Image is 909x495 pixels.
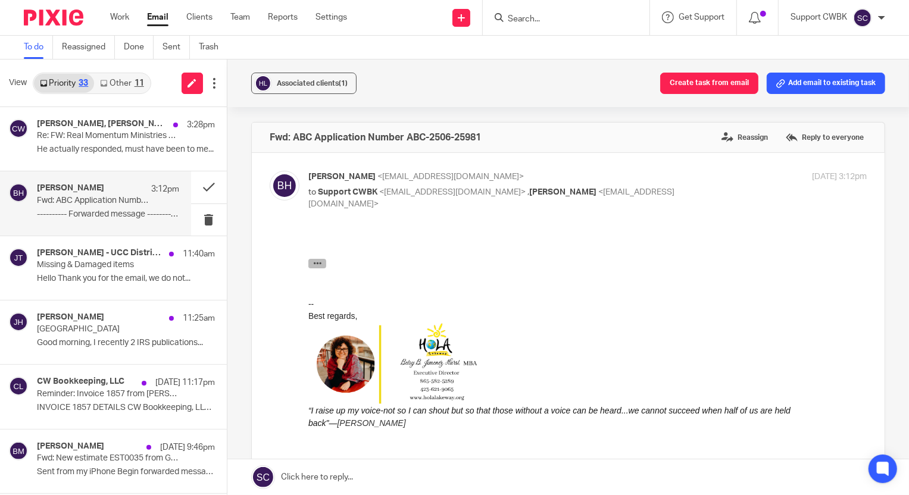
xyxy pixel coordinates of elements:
label: Reply to everyone [783,129,867,146]
p: Re: FW: Real Momentum Ministries audit [37,131,179,141]
p: Sent from my iPhone Begin forwarded message: ... [37,467,215,477]
button: Associated clients(1) [251,73,357,94]
p: Fwd: New estimate EST0035 from Good Works Restoration [37,453,179,463]
p: Good morning, I recently 2 IRS publications... [37,338,215,348]
span: Associated clients [277,80,348,87]
p: INVOICE 1857 DETAILS CW Bookkeeping, LLC ... [37,403,215,413]
a: Done [124,36,154,59]
button: Create task from email [660,73,758,94]
span: <[EMAIL_ADDRESS][DOMAIN_NAME]> [377,173,524,181]
span: Get Support [679,13,724,21]
h4: [PERSON_NAME] - UCC Distributing, Me, [PERSON_NAME] [37,248,163,258]
p: [DATE] 9:46pm [160,441,215,453]
img: svg%3E [9,312,28,331]
p: He actually responded, must have been to me... [37,145,215,155]
span: [PERSON_NAME] [29,184,98,193]
a: Work [110,11,129,23]
p: [DATE] 11:17pm [155,377,215,389]
p: [GEOGRAPHIC_DATA] [37,324,179,334]
h4: [PERSON_NAME] [37,312,104,322]
img: svg%3E [254,74,272,92]
a: Reassigned [62,36,115,59]
h4: CW Bookkeeping, LLC [37,377,124,387]
p: ---------- Forwarded message --------- From: [GEOGRAPHIC_DATA]... [37,209,179,220]
h4: [PERSON_NAME] [37,183,104,193]
img: svg%3E [9,119,28,138]
span: View [9,77,27,89]
a: Trash [199,36,227,59]
img: svg%3E [9,183,28,202]
div: 11 [135,79,144,87]
a: Email [147,11,168,23]
span: <[EMAIL_ADDRESS][DOMAIN_NAME]> [379,188,526,196]
p: Support CWBK [791,11,847,23]
input: Search [507,14,614,25]
img: svg%3E [270,171,299,200]
img: svg%3E [853,8,872,27]
span: [PERSON_NAME] [308,173,376,181]
img: svg%3E [9,248,28,267]
h4: [PERSON_NAME], [PERSON_NAME] [37,119,167,129]
span: Support CWBK [318,188,377,196]
span: [PERSON_NAME] [529,188,596,196]
a: Team [230,11,250,23]
span: (1) [339,80,348,87]
span: , [527,188,529,196]
p: 11:40am [183,248,215,260]
img: Pixie [24,10,83,26]
a: Clients [186,11,213,23]
button: Add email to existing task [767,73,885,94]
p: Hello Thank you for the email, we do not... [37,274,215,284]
p: Reminder: Invoice 1857 from [PERSON_NAME] Bookkeeping [37,389,179,399]
h4: Fwd: ABC Application Number ABC-2506-25981 [270,131,481,143]
p: 3:28pm [187,119,215,131]
div: 33 [79,79,88,87]
span: to [308,188,316,196]
p: [DATE] 3:12pm [812,171,867,183]
p: 11:25am [183,312,215,324]
a: Other11 [94,74,149,93]
p: Fwd: ABC Application Number ABC-2506-25981 [37,196,151,206]
label: Reassign [719,129,771,146]
a: Priority33 [34,74,94,93]
a: To do [24,36,53,59]
a: Reports [268,11,298,23]
h4: [PERSON_NAME] [37,441,104,452]
a: Sent [163,36,190,59]
a: Settings [316,11,347,23]
img: svg%3E [9,441,28,460]
p: 3:12pm [151,183,179,195]
img: svg%3E [9,377,28,396]
p: Missing & Damaged items [37,260,179,270]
